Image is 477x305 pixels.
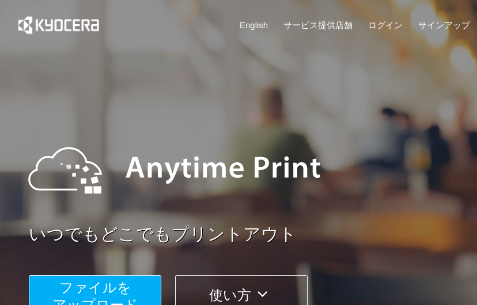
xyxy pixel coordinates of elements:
a: ログイン [368,19,403,31]
a: サインアップ [418,19,470,31]
a: サービス提供店舗 [283,19,353,31]
a: いつでもどこでもプリントアウト [29,222,477,247]
a: English [240,19,268,31]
